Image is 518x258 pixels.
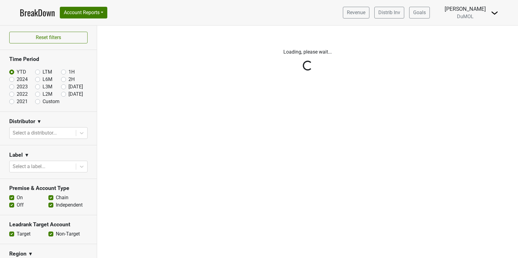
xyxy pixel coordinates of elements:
a: Distrib Inv [374,7,404,18]
p: Loading, please wait... [137,48,479,56]
a: Revenue [343,7,369,18]
a: Goals [409,7,430,18]
button: Account Reports [60,7,107,18]
span: DuMOL [457,14,474,19]
img: Dropdown Menu [491,9,498,17]
div: [PERSON_NAME] [445,5,486,13]
a: BreakDown [20,6,55,19]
